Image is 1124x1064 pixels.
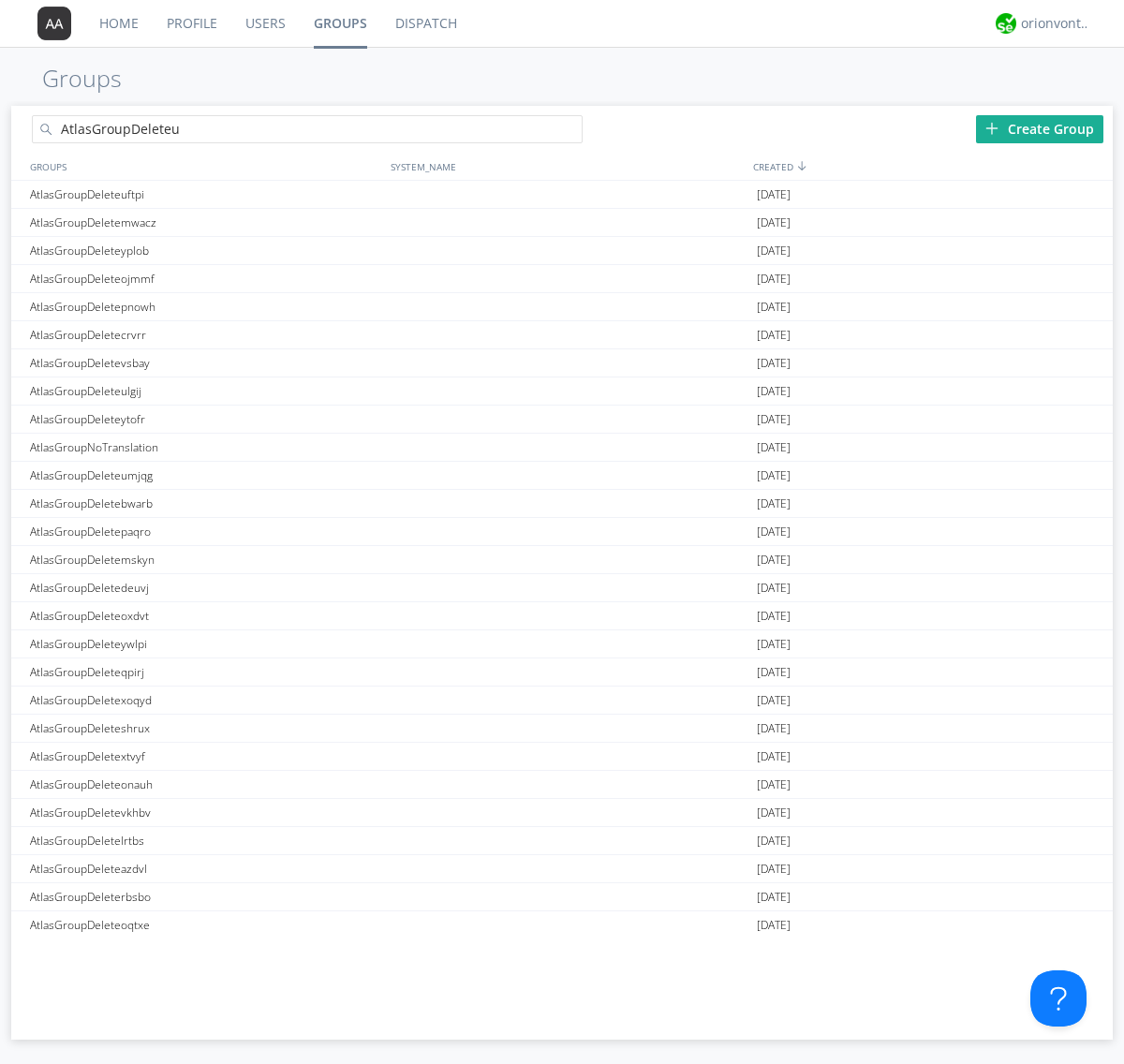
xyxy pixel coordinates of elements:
a: AtlasGroupDeletepnowh[DATE] [11,293,1113,321]
a: AtlasGroupDeletevkhbv[DATE] [11,799,1113,827]
span: [DATE] [757,743,791,771]
span: [DATE] [757,434,791,462]
span: [DATE] [757,237,791,265]
div: AtlasGroupNoTranslation [25,434,386,461]
div: AtlasGroupDeletepnowh [25,293,386,320]
span: [DATE] [757,574,791,602]
a: AtlasGroupNoTranslation[DATE] [11,434,1113,462]
span: [DATE] [757,209,791,237]
div: AtlasGroupDeleteulgij [25,377,386,405]
span: [DATE] [757,911,791,939]
div: AtlasGroupDeletecrvrr [25,321,386,348]
div: AtlasGroupDeleteonauh [25,771,386,798]
span: [DATE] [757,630,791,658]
div: GROUPS [25,153,381,180]
span: [DATE] [757,855,791,883]
a: AtlasGroupDeleteytofr[DATE] [11,406,1113,434]
span: [DATE] [757,715,791,743]
a: AtlasGroupDeleteqpirj[DATE] [11,658,1113,687]
span: [DATE] [757,406,791,434]
div: SYSTEM_NAME [386,153,748,180]
a: AtlasGroupDeleteyplob[DATE] [11,237,1113,265]
div: CREATED [748,153,1113,180]
a: AtlasGroupDeleteulgij[DATE] [11,377,1113,406]
div: AtlasGroupDeletevkhbv [25,799,386,826]
span: [DATE] [757,799,791,827]
span: [DATE] [757,181,791,209]
a: AtlasGroupDeletecrvrr[DATE] [11,321,1113,349]
a: AtlasGroupDeleteojmmf[DATE] [11,265,1113,293]
span: [DATE] [757,771,791,799]
div: AtlasGroupDeleteshrux [25,715,386,742]
div: AtlasGroupDeleteqpirj [25,658,386,686]
div: AtlasGroupDeleteytofr [25,406,386,433]
a: AtlasGroupDeletelrtbs[DATE] [11,827,1113,855]
div: AtlasGroupDeletexoqyd [25,687,386,714]
div: AtlasGroupDeletextvyf [25,743,386,770]
a: AtlasGroupDeletexoqyd[DATE] [11,687,1113,715]
a: AtlasGroupDeletemwacz[DATE] [11,209,1113,237]
div: AtlasGroupDeletedeuvj [25,574,386,601]
a: AtlasGroupDeleterbsbo[DATE] [11,883,1113,911]
span: [DATE] [757,883,791,911]
a: AtlasGroupDeletevsbay[DATE] [11,349,1113,377]
div: AtlasGroupDeleteojmmf [25,265,386,292]
div: AtlasGroupDeleteuftpi [25,181,386,208]
span: [DATE] [757,518,791,546]
a: AtlasGroupDeleteuftpi[DATE] [11,181,1113,209]
div: orionvontas+atlas+automation+org2 [1021,14,1091,33]
div: AtlasGroupDeleteoxdvt [25,602,386,629]
div: AtlasGroupDeletevsbay [25,349,386,377]
div: Create Group [976,115,1103,143]
div: AtlasGroupDeleteoqtxe [25,911,386,938]
div: AtlasGroupDeleteywlpi [25,630,386,658]
div: AtlasGroupDeletebwarb [25,490,386,517]
span: [DATE] [757,827,791,855]
span: [DATE] [757,490,791,518]
a: AtlasGroupDeleteazdvl[DATE] [11,855,1113,883]
span: [DATE] [757,658,791,687]
span: [DATE] [757,687,791,715]
a: AtlasGroupDeletedeuvj[DATE] [11,574,1113,602]
div: AtlasGroupDeletepaqro [25,518,386,545]
img: 373638.png [37,7,71,40]
a: AtlasGroupDeleteywlpi[DATE] [11,630,1113,658]
a: AtlasGroupDeleteoqtxe[DATE] [11,911,1113,939]
a: AtlasGroupDeleteoxdvt[DATE] [11,602,1113,630]
span: [DATE] [757,349,791,377]
a: AtlasGroupDeleteonauh[DATE] [11,771,1113,799]
a: AtlasGroupDeletebwarb[DATE] [11,490,1113,518]
span: [DATE] [757,377,791,406]
a: AtlasGroupDeletepaqro[DATE] [11,518,1113,546]
span: [DATE] [757,462,791,490]
img: plus.svg [985,122,998,135]
a: AtlasGroupDeleteshrux[DATE] [11,715,1113,743]
span: [DATE] [757,293,791,321]
div: AtlasGroupDeletemskyn [25,546,386,573]
div: AtlasGroupDeletelrtbs [25,827,386,854]
span: [DATE] [757,602,791,630]
div: AtlasGroupDeleteyplob [25,237,386,264]
span: [DATE] [757,546,791,574]
div: AtlasGroupDeleteazdvl [25,855,386,882]
input: Search groups [32,115,583,143]
a: AtlasGroupDeletemskyn[DATE] [11,546,1113,574]
div: AtlasGroupDeletemwacz [25,209,386,236]
a: AtlasGroupDeletextvyf[DATE] [11,743,1113,771]
iframe: Toggle Customer Support [1030,970,1087,1027]
span: [DATE] [757,321,791,349]
a: AtlasGroupDeleteumjqg[DATE] [11,462,1113,490]
div: AtlasGroupDeleteumjqg [25,462,386,489]
div: AtlasGroupDeleterbsbo [25,883,386,910]
img: 29d36aed6fa347d5a1537e7736e6aa13 [996,13,1016,34]
span: [DATE] [757,265,791,293]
